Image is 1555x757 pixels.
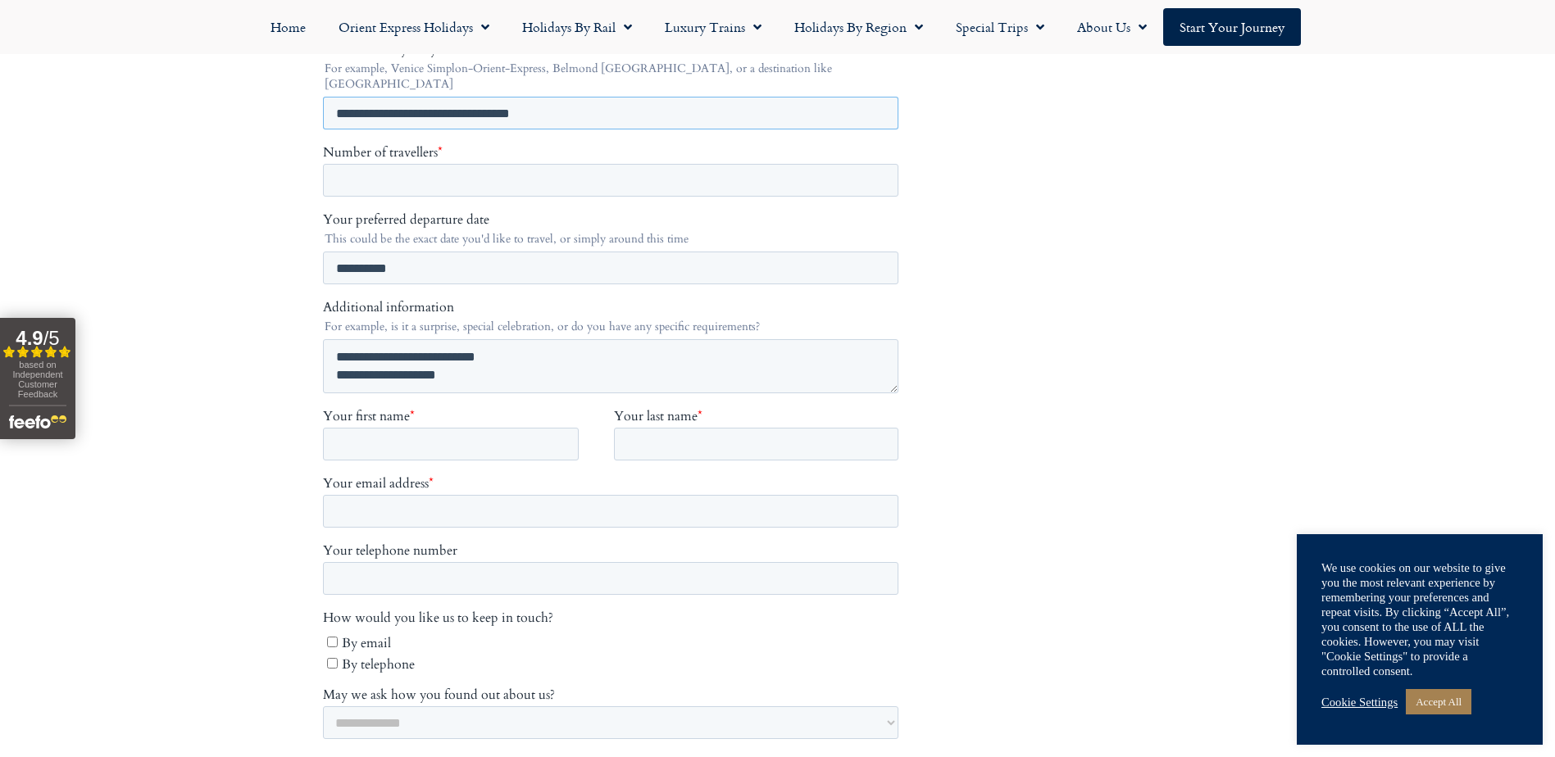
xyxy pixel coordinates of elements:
[1406,689,1471,714] a: Accept All
[506,8,648,46] a: Holidays by Rail
[778,8,939,46] a: Holidays by Region
[648,8,778,46] a: Luxury Trains
[1163,8,1301,46] a: Start your Journey
[254,8,322,46] a: Home
[8,8,1547,46] nav: Menu
[1321,695,1398,709] a: Cookie Settings
[322,8,506,46] a: Orient Express Holidays
[1061,8,1163,46] a: About Us
[939,8,1061,46] a: Special Trips
[1321,560,1518,678] div: We use cookies on our website to give you the most relevant experience by remembering your prefer...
